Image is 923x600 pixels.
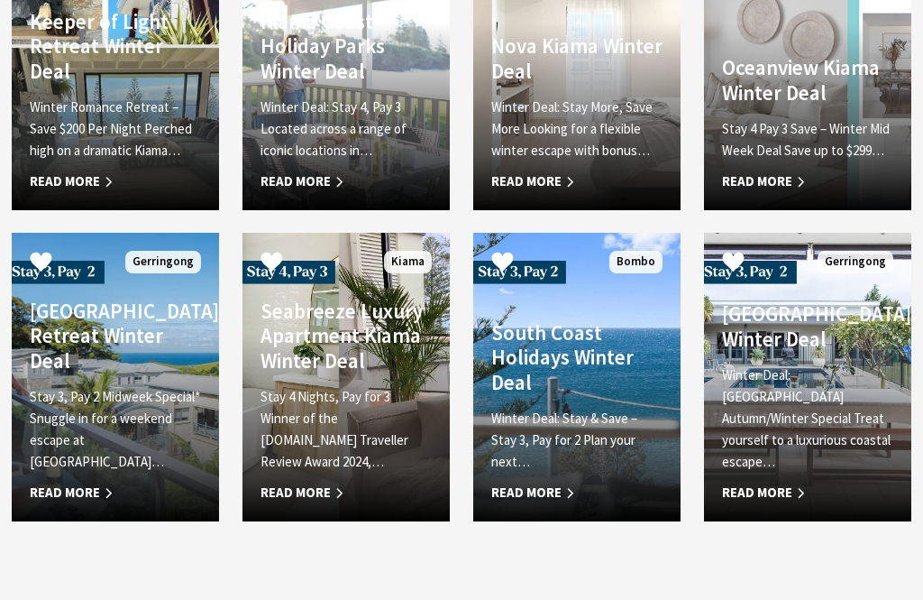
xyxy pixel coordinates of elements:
[30,299,201,374] h4: [GEOGRAPHIC_DATA] Retreat Winter Deal
[30,171,201,192] span: Read More
[30,482,201,503] span: Read More
[242,233,450,522] a: Another Image Used Seabreeze Luxury Apartment Kiama Winter Deal Stay 4 Nights, Pay for 3 Winner o...
[473,233,681,522] a: Another Image Used South Coast Holidays Winter Deal Winter Deal: Stay & Save – Stay 3, Pay for 2 ...
[818,251,893,273] span: Gerringong
[125,251,201,273] span: Gerringong
[704,233,911,522] a: Another Image Used [GEOGRAPHIC_DATA] Winter Deal Winter Deal: [GEOGRAPHIC_DATA] Autumn/Winter Spe...
[260,482,432,503] span: Read More
[30,97,201,162] p: Winter Romance Retreat – Save $200 Per Night Perched high on a dramatic Kiama…
[12,233,70,294] button: Click to Favourite Park Ridge Retreat Winter Deal
[491,408,663,473] p: Winter Deal: Stay & Save – Stay 3, Pay for 2 Plan your next…
[609,251,663,273] span: Bombo
[260,97,432,162] p: Winter Deal: Stay 4, Pay 3 Located across a range of iconic locations in…
[704,233,763,294] button: Click to Favourite Sundara Beach House Winter Deal
[722,55,893,105] h4: Oceanview Kiama Winter Deal
[722,482,893,503] span: Read More
[722,301,893,351] h4: [GEOGRAPHIC_DATA] Winter Deal
[491,320,663,395] h4: South Coast Holidays Winter Deal
[30,9,201,84] h4: Keeper of Light Retreat Winter Deal
[491,482,663,503] span: Read More
[722,118,893,162] p: Stay 4 Pay 3 Save – Winter Mid Week Deal Save up to $299…
[12,233,219,522] a: Another Image Used [GEOGRAPHIC_DATA] Retreat Winter Deal Stay 3, Pay 2 Midweek Special* Snuggle i...
[242,233,301,294] button: Click to Favourite Seabreeze Luxury Apartment Kiama Winter Deal
[384,251,432,273] span: Kiama
[260,386,432,473] p: Stay 4 Nights, Pay for 3 Winner of the [DOMAIN_NAME] Traveller Review Award 2024,…
[491,97,663,162] p: Winter Deal: Stay More, Save More Looking for a flexible winter escape with bonus…
[260,9,432,84] h4: Kiama Coast Holiday Parks Winter Deal
[491,33,663,83] h4: Nova Kiama Winter Deal
[30,386,201,473] p: Stay 3, Pay 2 Midweek Special* Snuggle in for a weekend escape at [GEOGRAPHIC_DATA]…
[491,171,663,192] span: Read More
[473,233,532,294] button: Click to Favourite South Coast Holidays Winter Deal
[722,365,893,473] p: Winter Deal: [GEOGRAPHIC_DATA] Autumn/Winter Special Treat yourself to a luxurious coastal escape…
[260,171,432,192] span: Read More
[722,171,893,192] span: Read More
[260,299,432,374] h4: Seabreeze Luxury Apartment Kiama Winter Deal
